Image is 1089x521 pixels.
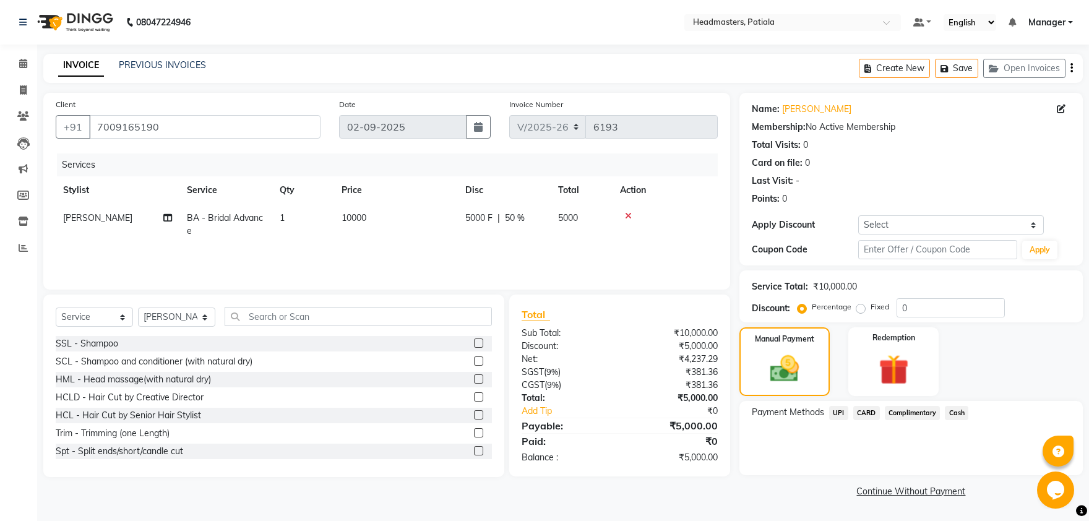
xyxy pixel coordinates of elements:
[56,409,201,422] div: HCL - Hair Cut by Senior Hair Stylist
[32,5,116,40] img: logo
[752,280,808,293] div: Service Total:
[512,434,620,449] div: Paid:
[945,406,968,420] span: Cash
[522,366,544,377] span: SGST
[179,176,272,204] th: Service
[755,334,814,345] label: Manual Payment
[619,366,727,379] div: ₹381.36
[813,280,857,293] div: ₹10,000.00
[342,212,366,223] span: 10000
[89,115,321,139] input: Search by Name/Mobile/Email/Code
[56,99,75,110] label: Client
[522,379,544,390] span: CGST
[637,405,727,418] div: ₹0
[619,418,727,433] div: ₹5,000.00
[509,99,563,110] label: Invoice Number
[512,451,620,464] div: Balance :
[619,327,727,340] div: ₹10,000.00
[752,157,803,170] div: Card on file:
[512,353,620,366] div: Net:
[56,373,211,386] div: HML - Head massage(with natural dry)
[885,406,940,420] span: Complimentary
[551,176,613,204] th: Total
[1037,471,1077,509] iframe: chat widget
[796,174,799,187] div: -
[805,157,810,170] div: 0
[935,59,978,78] button: Save
[1028,16,1065,29] span: Manager
[752,406,824,419] span: Payment Methods
[752,218,858,231] div: Apply Discount
[56,445,183,458] div: Spt - Split ends/short/candle cut
[619,451,727,464] div: ₹5,000.00
[752,243,858,256] div: Coupon Code
[334,176,458,204] th: Price
[853,406,880,420] span: CARD
[983,59,1065,78] button: Open Invoices
[512,340,620,353] div: Discount:
[752,121,1070,134] div: No Active Membership
[546,367,558,377] span: 9%
[57,153,727,176] div: Services
[742,485,1080,498] a: Continue Without Payment
[187,212,263,236] span: BA - Bridal Advance
[558,212,578,223] span: 5000
[465,212,493,225] span: 5000 F
[522,308,550,321] span: Total
[547,380,559,390] span: 9%
[613,176,718,204] th: Action
[782,192,787,205] div: 0
[872,332,915,343] label: Redemption
[512,418,620,433] div: Payable:
[812,301,851,312] label: Percentage
[63,212,132,223] span: [PERSON_NAME]
[512,392,620,405] div: Total:
[512,379,620,392] div: ( )
[858,240,1017,259] input: Enter Offer / Coupon Code
[280,212,285,223] span: 1
[272,176,334,204] th: Qty
[56,337,118,350] div: SSL - Shampoo
[619,353,727,366] div: ₹4,237.29
[56,391,204,404] div: HCLD - Hair Cut by Creative Director
[136,5,191,40] b: 08047224946
[56,115,90,139] button: +91
[58,54,104,77] a: INVOICE
[869,351,919,389] img: _gift.svg
[225,307,492,326] input: Search or Scan
[752,139,801,152] div: Total Visits:
[752,121,806,134] div: Membership:
[56,427,170,440] div: Trim - Trimming (one Length)
[56,176,179,204] th: Stylist
[56,355,252,368] div: SCL - Shampoo and conditioner (with natural dry)
[752,192,780,205] div: Points:
[859,59,930,78] button: Create New
[512,405,637,418] a: Add Tip
[752,103,780,116] div: Name:
[339,99,356,110] label: Date
[871,301,889,312] label: Fixed
[119,59,206,71] a: PREVIOUS INVOICES
[619,340,727,353] div: ₹5,000.00
[782,103,851,116] a: [PERSON_NAME]
[512,366,620,379] div: ( )
[803,139,808,152] div: 0
[619,392,727,405] div: ₹5,000.00
[619,379,727,392] div: ₹381.36
[505,212,525,225] span: 50 %
[619,434,727,449] div: ₹0
[512,327,620,340] div: Sub Total:
[752,302,790,315] div: Discount:
[829,406,848,420] span: UPI
[761,352,809,385] img: _cash.svg
[752,174,793,187] div: Last Visit:
[1022,241,1057,259] button: Apply
[458,176,551,204] th: Disc
[497,212,500,225] span: |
